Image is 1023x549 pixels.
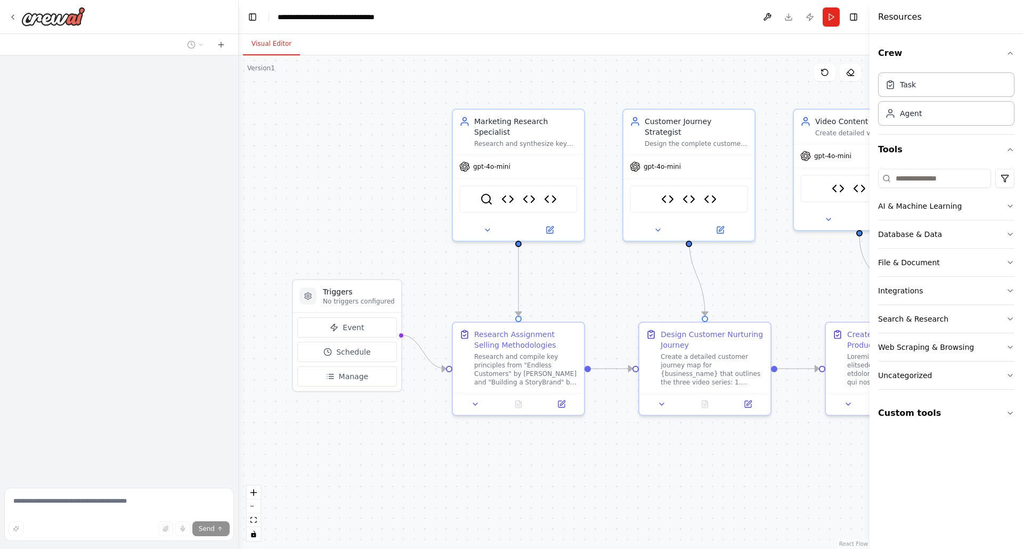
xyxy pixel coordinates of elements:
div: Database & Data [878,229,942,240]
button: Switch to previous chat [183,38,208,51]
button: Open in side panel [519,224,580,236]
button: Improve this prompt [9,521,23,536]
g: Edge from f1876d2b-2205-491e-b2a3-602423c0d721 to 3977ead7-1be2-46bb-a033-5123aa214bbd [684,236,710,316]
button: Integrations [878,277,1014,305]
img: Claude API Tool [523,193,535,206]
div: Marketing Research Specialist [474,116,578,137]
div: Customer Journey StrategistDesign the complete customer nurturing journey for {business_name} web... [622,109,756,242]
button: Send [192,521,230,536]
span: gpt-4o-mini [644,162,681,171]
span: Event [343,322,364,333]
img: SerperDevTool [480,193,493,206]
g: Edge from 3977ead7-1be2-46bb-a033-5123aa214bbd to 185d5435-03f7-4989-b9fb-5142d10405c8 [777,363,819,374]
button: Open in side panel [860,213,921,226]
div: Version 1 [247,64,275,72]
img: ChatGPT API Tool [704,193,717,206]
div: Tools [878,165,1014,398]
div: Design the complete customer nurturing journey for {business_name} website visitors, from initial... [645,140,748,148]
g: Edge from 2e6522d3-57f0-4c7a-a534-91aa4201443e to 185d5435-03f7-4989-b9fb-5142d10405c8 [854,236,897,316]
button: Manage [297,366,397,387]
span: Manage [339,371,369,382]
nav: breadcrumb [278,12,375,22]
button: Crew [878,38,1014,68]
img: Gemini API Tool [501,193,514,206]
span: gpt-4o-mini [473,162,510,171]
div: Search & Research [878,314,948,324]
div: Web Scraping & Browsing [878,342,974,353]
button: Start a new chat [213,38,230,51]
button: Visual Editor [243,33,300,55]
img: ChatGPT API Tool [544,193,557,206]
div: Design Customer Nurturing JourneyCreate a detailed customer journey map for {business_name} that ... [638,322,772,416]
button: No output available [683,398,728,411]
div: Create a detailed customer journey map for {business_name} that outlines the three video series: ... [661,353,764,387]
button: Custom tools [878,398,1014,428]
div: Research and compile key principles from "Endless Customers" by [PERSON_NAME] and "Building a Sto... [474,353,578,387]
button: fit view [247,513,261,527]
div: Crew [878,68,1014,134]
button: Open in side panel [690,224,750,236]
div: Research Assignment Selling MethodologiesResearch and compile key principles from "Endless Custom... [452,322,585,416]
button: Open in side panel [543,398,580,411]
div: Research and synthesize key principles from "Endless Customers" and "Building a StoryBrand" metho... [474,140,578,148]
img: Claude API Tool [853,182,866,195]
h4: Resources [878,11,922,23]
button: toggle interactivity [247,527,261,541]
div: Customer Journey Strategist [645,116,748,137]
button: AI & Machine Learning [878,192,1014,220]
button: File & Document [878,249,1014,276]
button: Hide left sidebar [245,10,260,24]
div: Marketing Research SpecialistResearch and synthesize key principles from "Endless Customers" and ... [452,109,585,242]
button: Tools [878,135,1014,165]
button: Click to speak your automation idea [175,521,190,536]
div: Research Assignment Selling Methodologies [474,329,578,350]
div: File & Document [878,257,940,268]
span: gpt-4o-mini [814,152,851,160]
p: No triggers configured [323,297,395,306]
img: Gemini API Tool [832,182,845,195]
button: Search & Research [878,305,1014,333]
img: Gemini API Tool [661,193,674,206]
button: Uncategorized [878,362,1014,389]
button: No output available [496,398,541,411]
button: zoom in [247,486,261,499]
button: Upload files [158,521,173,536]
button: Schedule [297,342,397,362]
h3: Triggers [323,286,395,297]
div: React Flow controls [247,486,261,541]
div: TriggersNo triggers configuredEventScheduleManage [292,279,402,392]
button: Database & Data [878,220,1014,248]
div: Agent [900,108,922,119]
button: Open in side panel [729,398,766,411]
g: Edge from 974f08af-7bb9-4d1f-a4dc-9f588edfc53c to 3977ead7-1be2-46bb-a033-5123aa214bbd [591,363,632,374]
div: Loremip dolorsit ametc adipisc elitsedd eiu {temporin_utla} etdolorem: **Ali enim admin ve qui no... [847,353,951,387]
img: Logo [21,7,85,26]
div: Design Customer Nurturing Journey [661,329,764,350]
div: Video Content CreatorCreate detailed video scripts, outlines, and production guidelines for each ... [793,109,926,231]
div: Uncategorized [878,370,932,381]
button: Web Scraping & Browsing [878,333,1014,361]
div: Create Video Scripts and Production Guide [847,329,951,350]
div: Video Content Creator [815,116,919,127]
div: Task [900,79,916,90]
a: React Flow attribution [839,541,868,547]
div: Create Video Scripts and Production GuideLoremip dolorsit ametc adipisc elitsedd eiu {temporin_ut... [825,322,958,416]
g: Edge from triggers to 974f08af-7bb9-4d1f-a4dc-9f588edfc53c [400,330,446,374]
button: Event [297,317,397,338]
g: Edge from 4cd0a45e-cfe8-4041-8943-05056ed15923 to 974f08af-7bb9-4d1f-a4dc-9f588edfc53c [513,236,524,316]
button: zoom out [247,499,261,513]
img: Claude API Tool [683,193,695,206]
div: Integrations [878,285,923,296]
button: Hide right sidebar [846,10,861,24]
div: AI & Machine Learning [878,201,962,211]
span: Schedule [336,347,370,357]
span: Send [199,525,215,533]
div: Create detailed video scripts, outlines, and production guidelines for each video in the {busines... [815,129,919,137]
